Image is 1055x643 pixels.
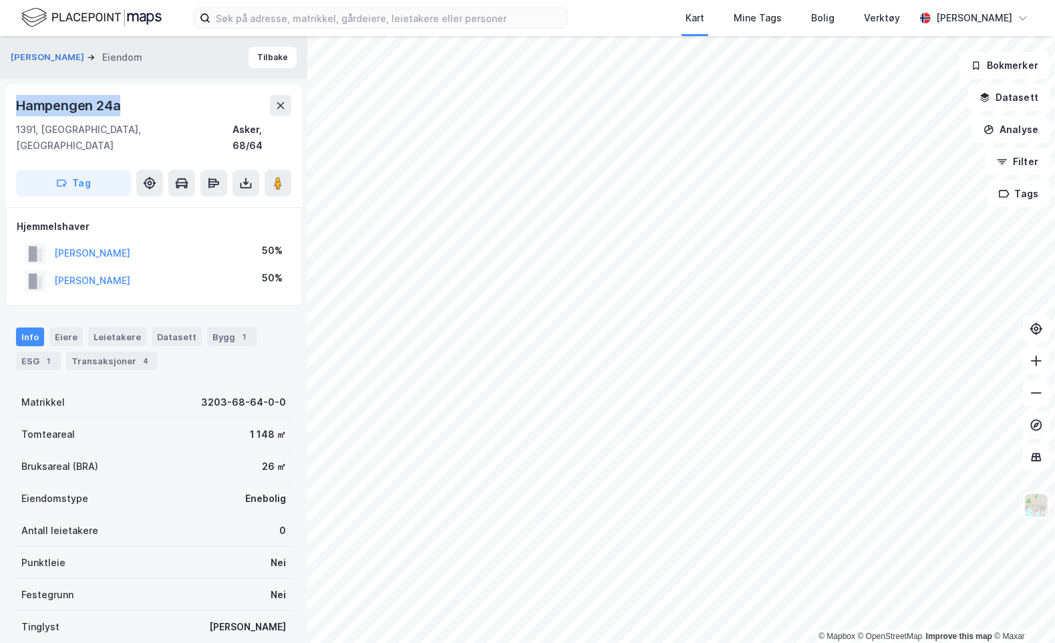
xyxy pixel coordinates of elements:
[262,270,283,286] div: 50%
[249,47,297,68] button: Tilbake
[233,122,291,154] div: Asker, 68/64
[21,523,98,539] div: Antall leietakere
[1024,493,1049,518] img: Z
[986,148,1050,175] button: Filter
[17,219,291,235] div: Hjemmelshaver
[21,619,59,635] div: Tinglyst
[250,426,286,442] div: 1 148 ㎡
[818,632,855,641] a: Mapbox
[21,587,73,603] div: Festegrunn
[21,491,88,507] div: Eiendomstype
[271,587,286,603] div: Nei
[16,95,123,116] div: Hampengen 24a
[21,426,75,442] div: Tomteareal
[271,555,286,571] div: Nei
[988,579,1055,643] iframe: Chat Widget
[207,328,257,346] div: Bygg
[858,632,923,641] a: OpenStreetMap
[988,180,1050,207] button: Tags
[936,10,1012,26] div: [PERSON_NAME]
[262,459,286,475] div: 26 ㎡
[16,352,61,370] div: ESG
[16,122,233,154] div: 1391, [GEOGRAPHIC_DATA], [GEOGRAPHIC_DATA]
[42,354,55,368] div: 1
[279,523,286,539] div: 0
[21,6,162,29] img: logo.f888ab2527a4732fd821a326f86c7f29.svg
[238,330,251,344] div: 1
[16,170,131,197] button: Tag
[21,459,98,475] div: Bruksareal (BRA)
[201,394,286,410] div: 3203-68-64-0-0
[209,619,286,635] div: [PERSON_NAME]
[66,352,158,370] div: Transaksjoner
[152,328,202,346] div: Datasett
[16,328,44,346] div: Info
[262,243,283,259] div: 50%
[21,555,65,571] div: Punktleie
[968,84,1050,111] button: Datasett
[734,10,782,26] div: Mine Tags
[102,49,142,66] div: Eiendom
[11,51,87,64] button: [PERSON_NAME]
[686,10,704,26] div: Kart
[88,328,146,346] div: Leietakere
[21,394,65,410] div: Matrikkel
[959,52,1050,79] button: Bokmerker
[988,579,1055,643] div: Kontrollprogram for chat
[245,491,286,507] div: Enebolig
[864,10,900,26] div: Verktøy
[811,10,835,26] div: Bolig
[972,116,1050,143] button: Analyse
[49,328,83,346] div: Eiere
[210,8,567,28] input: Søk på adresse, matrikkel, gårdeiere, leietakere eller personer
[926,632,992,641] a: Improve this map
[139,354,152,368] div: 4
